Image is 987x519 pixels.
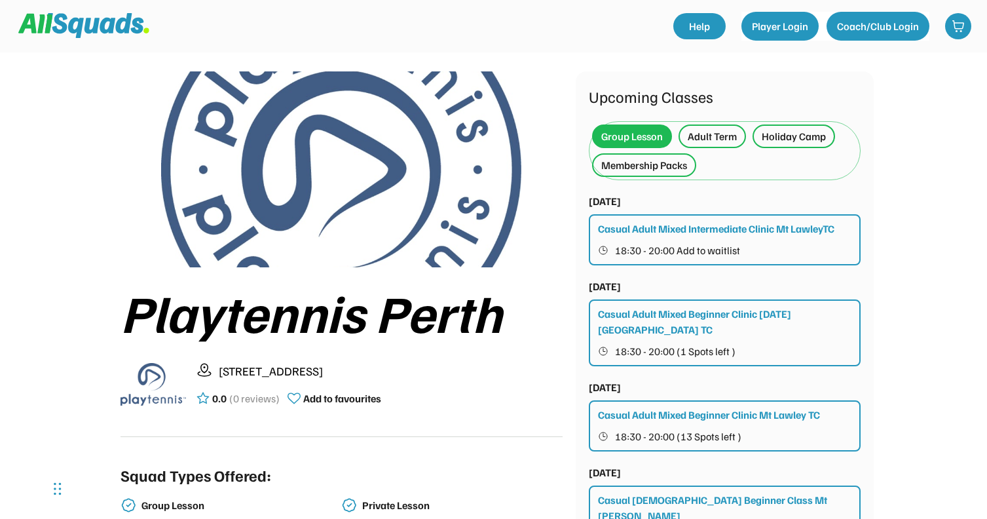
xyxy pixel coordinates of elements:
[212,391,227,406] div: 0.0
[688,128,737,144] div: Adult Term
[598,407,820,423] div: Casual Adult Mixed Beginner Clinic Mt Lawley TC
[598,343,853,360] button: 18:30 - 20:00 (1 Spots left )
[219,362,563,380] div: [STREET_ADDRESS]
[121,463,271,487] div: Squad Types Offered:
[341,497,357,513] img: check-verified-01.svg
[589,465,621,480] div: [DATE]
[121,351,186,417] img: playtennis%20blue%20logo%201.png
[589,85,861,108] div: Upcoming Classes
[229,391,280,406] div: (0 reviews)
[615,346,736,356] span: 18:30 - 20:00 (1 Spots left )
[121,283,563,341] div: Playtennis Perth
[615,245,740,256] span: 18:30 - 20:00 Add to waitlist
[362,499,560,512] div: Private Lesson
[121,497,136,513] img: check-verified-01.svg
[589,193,621,209] div: [DATE]
[601,128,663,144] div: Group Lesson
[952,20,965,33] img: shopping-cart-01%20%281%29.svg
[615,431,741,442] span: 18:30 - 20:00 (13 Spots left )
[827,12,929,41] button: Coach/Club Login
[598,306,853,337] div: Casual Adult Mixed Beginner Clinic [DATE] [GEOGRAPHIC_DATA] TC
[598,221,834,237] div: Casual Adult Mixed Intermediate Clinic Mt LawleyTC
[589,379,621,395] div: [DATE]
[673,13,726,39] a: Help
[598,242,853,259] button: 18:30 - 20:00 Add to waitlist
[18,13,149,38] img: Squad%20Logo.svg
[141,499,339,512] div: Group Lesson
[741,12,819,41] button: Player Login
[303,391,381,406] div: Add to favourites
[161,71,521,267] img: playtennis%20blue%20logo%204.jpg
[762,128,826,144] div: Holiday Camp
[601,157,687,173] div: Membership Packs
[589,279,621,294] div: [DATE]
[598,428,853,445] button: 18:30 - 20:00 (13 Spots left )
